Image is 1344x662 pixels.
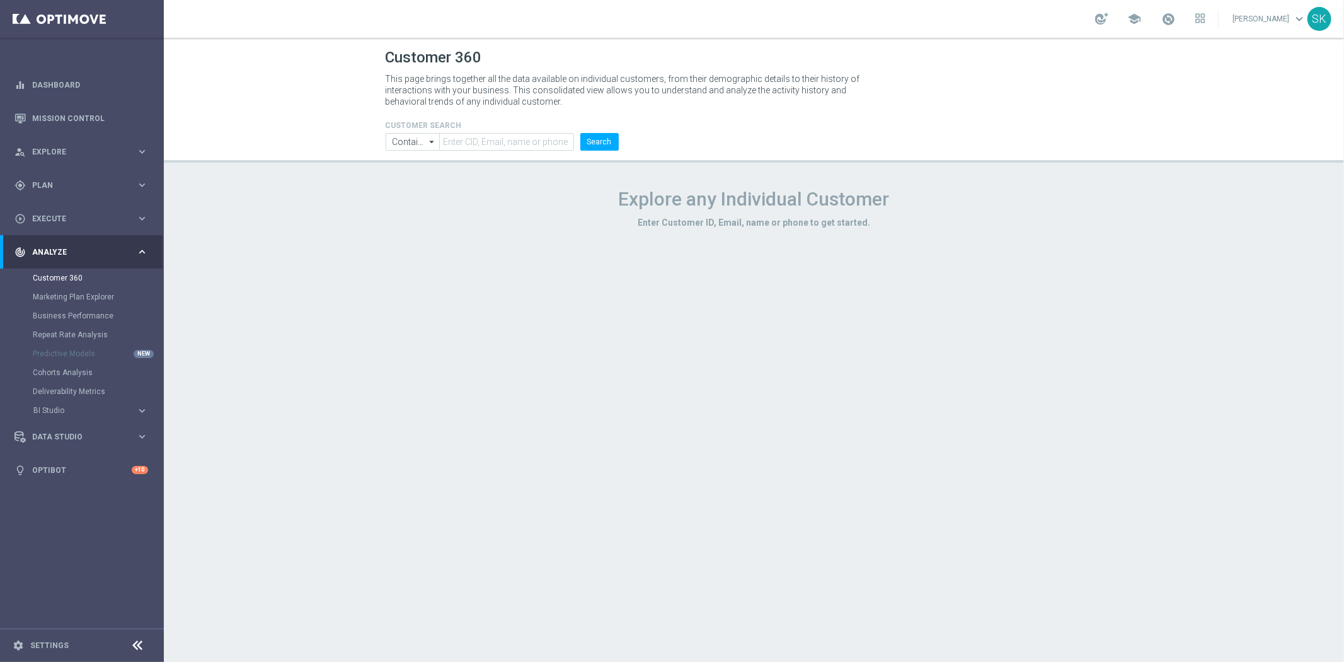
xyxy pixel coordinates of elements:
span: Explore [32,148,136,156]
i: keyboard_arrow_right [136,405,148,417]
span: Analyze [32,248,136,256]
button: BI Studio keyboard_arrow_right [33,405,149,415]
span: keyboard_arrow_down [1292,12,1306,26]
h1: Customer 360 [386,49,1123,67]
i: settings [13,640,24,651]
a: Optibot [32,453,132,487]
a: Settings [30,642,69,649]
input: Enter CID, Email, name or phone [439,133,573,151]
a: Repeat Rate Analysis [33,330,131,340]
a: Deliverability Metrics [33,386,131,397]
a: Marketing Plan Explorer [33,292,131,302]
span: Plan [32,182,136,189]
button: equalizer Dashboard [14,80,149,90]
div: Business Performance [33,306,163,325]
h1: Explore any Individual Customer [386,188,1123,211]
button: play_circle_outline Execute keyboard_arrow_right [14,214,149,224]
i: gps_fixed [14,180,26,191]
i: keyboard_arrow_right [136,246,148,258]
i: play_circle_outline [14,213,26,224]
i: keyboard_arrow_right [136,212,148,224]
p: This page brings together all the data available on individual customers, from their demographic ... [386,73,871,107]
div: Mission Control [14,102,148,135]
h3: Enter Customer ID, Email, name or phone to get started. [386,217,1123,228]
div: Optibot [14,453,148,487]
i: lightbulb [14,465,26,476]
div: BI Studio [33,407,136,414]
a: [PERSON_NAME]keyboard_arrow_down [1231,9,1307,28]
button: Search [580,133,619,151]
div: Plan [14,180,136,191]
div: BI Studio [33,401,163,420]
i: arrow_drop_down [426,134,439,150]
div: Cohorts Analysis [33,363,163,382]
div: Execute [14,213,136,224]
i: person_search [14,146,26,158]
input: Contains [386,133,440,151]
span: BI Studio [33,407,123,414]
span: Data Studio [32,433,136,441]
button: track_changes Analyze keyboard_arrow_right [14,247,149,257]
div: SK [1307,7,1331,31]
button: gps_fixed Plan keyboard_arrow_right [14,180,149,190]
div: Explore [14,146,136,158]
i: keyboard_arrow_right [136,146,148,158]
a: Dashboard [32,68,148,102]
button: Data Studio keyboard_arrow_right [14,432,149,442]
div: Data Studio [14,431,136,443]
span: Execute [32,215,136,223]
button: lightbulb Optibot +10 [14,465,149,475]
div: Repeat Rate Analysis [33,325,163,344]
div: Dashboard [14,68,148,102]
button: Mission Control [14,113,149,124]
div: NEW [134,350,154,358]
a: Mission Control [32,102,148,135]
a: Cohorts Analysis [33,368,131,378]
span: school [1127,12,1141,26]
div: Marketing Plan Explorer [33,287,163,306]
div: +10 [132,466,148,474]
a: Business Performance [33,311,131,321]
a: Customer 360 [33,273,131,283]
div: Predictive Models [33,344,163,363]
i: keyboard_arrow_right [136,179,148,191]
div: Deliverability Metrics [33,382,163,401]
button: person_search Explore keyboard_arrow_right [14,147,149,157]
h4: CUSTOMER SEARCH [386,121,619,130]
i: equalizer [14,79,26,91]
i: track_changes [14,247,26,258]
div: Customer 360 [33,269,163,287]
i: keyboard_arrow_right [136,431,148,443]
div: Analyze [14,247,136,258]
